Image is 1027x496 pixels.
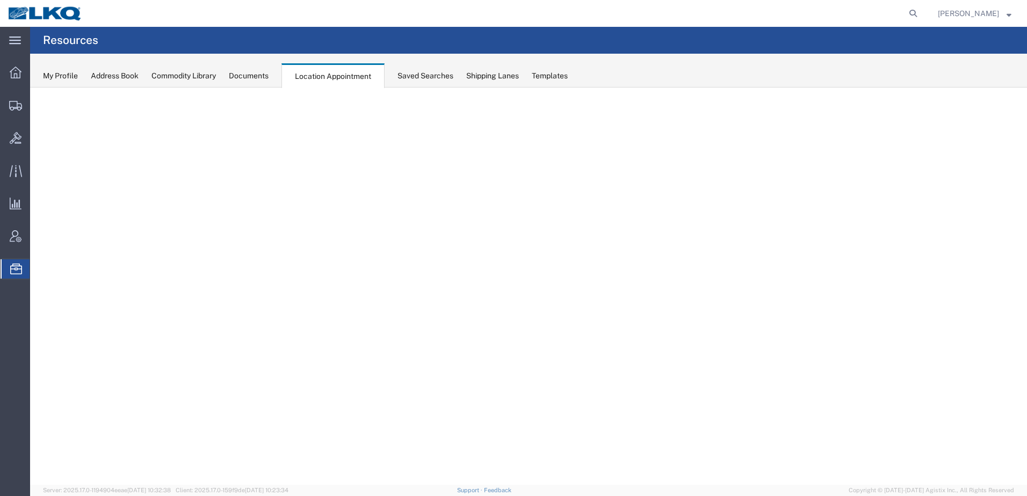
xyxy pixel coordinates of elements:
[229,70,269,82] div: Documents
[176,487,288,493] span: Client: 2025.17.0-159f9de
[30,87,1027,485] iframe: FS Legacy Container
[8,5,83,21] img: logo
[245,487,288,493] span: [DATE] 10:23:34
[937,7,1012,20] button: [PERSON_NAME]
[127,487,171,493] span: [DATE] 10:32:38
[43,27,98,54] h4: Resources
[532,70,568,82] div: Templates
[466,70,519,82] div: Shipping Lanes
[938,8,999,19] span: Brian Schmidt
[484,487,511,493] a: Feedback
[91,70,139,82] div: Address Book
[281,63,385,88] div: Location Appointment
[43,70,78,82] div: My Profile
[43,487,171,493] span: Server: 2025.17.0-1194904eeae
[397,70,453,82] div: Saved Searches
[457,487,484,493] a: Support
[849,486,1014,495] span: Copyright © [DATE]-[DATE] Agistix Inc., All Rights Reserved
[151,70,216,82] div: Commodity Library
